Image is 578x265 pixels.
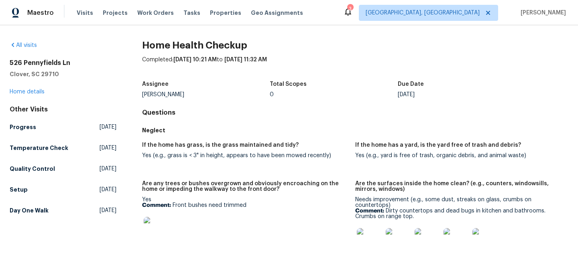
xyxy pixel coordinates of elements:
p: Dirty countertops and dead bugs in kitchen and bathrooms. Crumbs on range top. [355,208,562,219]
div: Needs improvement (e.g., some dust, streaks on glass, crumbs on countertops) [355,197,562,259]
h5: Quality Control [10,165,55,173]
h5: If the home has grass, is the grass maintained and tidy? [142,142,299,148]
h5: Assignee [142,81,169,87]
h5: Clover, SC 29710 [10,70,116,78]
span: [DATE] [100,206,116,214]
h4: Questions [142,109,568,117]
span: Visits [77,9,93,17]
span: [DATE] [100,123,116,131]
a: Temperature Check[DATE] [10,141,116,155]
span: [PERSON_NAME] [517,9,566,17]
span: [DATE] [100,186,116,194]
a: All visits [10,42,37,48]
a: Quality Control[DATE] [10,162,116,176]
h5: Neglect [142,126,568,134]
a: Progress[DATE] [10,120,116,134]
div: [DATE] [398,92,526,97]
div: 0 [270,92,398,97]
h5: Day One Walk [10,206,49,214]
span: Properties [210,9,241,17]
h5: Temperature Check [10,144,68,152]
span: Work Orders [137,9,174,17]
div: 3 [347,5,353,13]
span: [DATE] [100,165,116,173]
a: Day One Walk[DATE] [10,203,116,218]
span: [DATE] 10:21 AM [173,57,217,63]
h5: If the home has a yard, is the yard free of trash and debris? [355,142,521,148]
span: Geo Assignments [251,9,303,17]
h5: Are any trees or bushes overgrown and obviously encroaching on the home or impeding the walkway t... [142,181,349,192]
div: Other Visits [10,105,116,113]
span: [GEOGRAPHIC_DATA], [GEOGRAPHIC_DATA] [366,9,480,17]
span: Maestro [27,9,54,17]
div: Yes (e.g., yard is free of trash, organic debris, and animal waste) [355,153,562,158]
h5: Due Date [398,81,424,87]
div: Yes [142,197,349,247]
h5: Total Scopes [270,81,307,87]
a: Home details [10,89,45,95]
p: Front bushes need trimmed [142,202,349,208]
div: Completed: to [142,56,568,77]
h5: Progress [10,123,36,131]
span: [DATE] 11:32 AM [224,57,267,63]
b: Comment: [355,208,384,214]
h5: Are the surfaces inside the home clean? (e.g., counters, windowsills, mirrors, windows) [355,181,562,192]
span: Tasks [183,10,200,16]
span: Projects [103,9,128,17]
div: [PERSON_NAME] [142,92,270,97]
a: Setup[DATE] [10,182,116,197]
span: [DATE] [100,144,116,152]
b: Comment: [142,202,171,208]
h2: Home Health Checkup [142,41,568,49]
h5: Setup [10,186,28,194]
div: Yes (e.g., grass is < 3" in height, appears to have been mowed recently) [142,153,349,158]
h2: 526 Pennyfields Ln [10,59,116,67]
